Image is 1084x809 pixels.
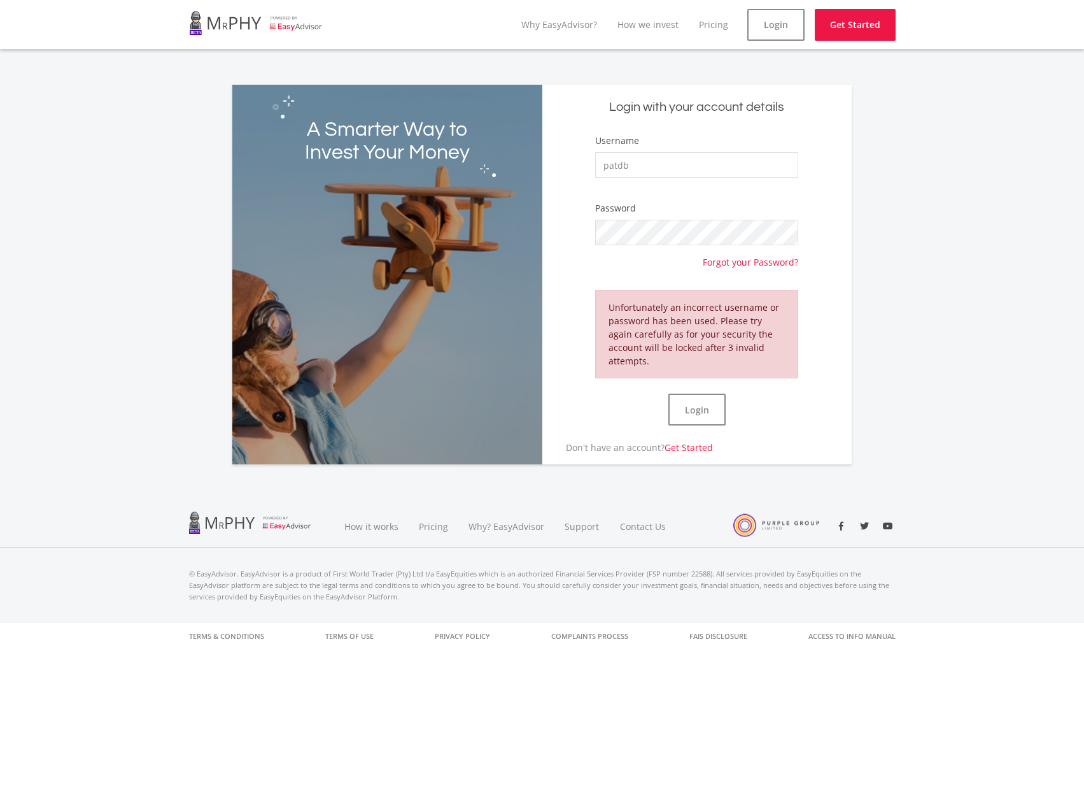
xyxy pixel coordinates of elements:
[617,18,679,31] a: How we invest
[595,134,639,147] label: Username
[435,623,490,650] a: Privacy Policy
[189,623,264,650] a: Terms & Conditions
[699,18,728,31] a: Pricing
[595,202,636,215] label: Password
[554,505,610,548] a: Support
[808,623,896,650] a: Access to Info Manual
[747,9,805,41] a: Login
[551,623,628,650] a: Complaints Process
[189,568,896,603] p: © EasyAdvisor. EasyAdvisor is a product of First World Trader (Pty) Ltd t/a EasyEquities which is...
[610,505,677,548] a: Contact Us
[668,394,726,426] button: Login
[552,99,842,116] h5: Login with your account details
[665,441,713,454] a: Get Started
[815,9,896,41] a: Get Started
[294,118,480,164] h2: A Smarter Way to Invest Your Money
[542,441,714,454] p: Don't have an account?
[689,623,747,650] a: FAIS Disclosure
[458,505,554,548] a: Why? EasyAdvisor
[703,245,798,269] a: Forgot your Password?
[409,505,458,548] a: Pricing
[334,505,409,548] a: How it works
[521,18,597,31] a: Why EasyAdvisor?
[595,290,798,378] div: Unfortunately an incorrect username or password has been used. Please try again carefully as for ...
[325,623,374,650] a: Terms of Use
